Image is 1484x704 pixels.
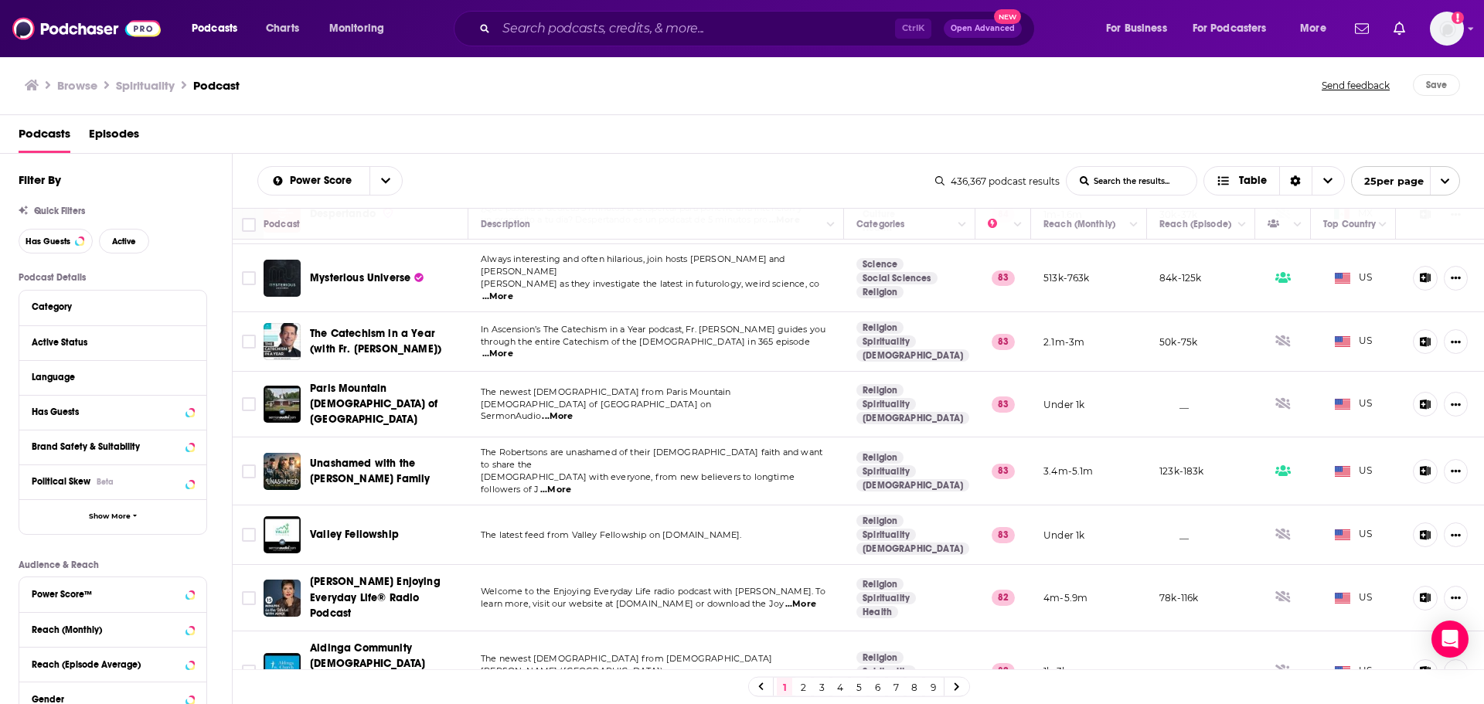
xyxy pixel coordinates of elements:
[832,678,848,696] a: 4
[1159,335,1197,349] p: 50k-75k
[32,332,194,352] button: Active Status
[193,78,240,93] h3: Podcast
[856,665,916,678] a: Spirituality
[1351,166,1460,196] button: open menu
[329,18,384,39] span: Monitoring
[1239,175,1267,186] span: Table
[257,166,403,196] h2: Choose List sort
[814,678,829,696] a: 3
[1323,215,1376,233] div: Top Country
[32,654,194,673] button: Reach (Episode Average)
[1349,15,1375,42] a: Show notifications dropdown
[1335,664,1373,679] span: US
[264,260,301,297] a: Mysterious Universe
[856,335,916,348] a: Spirituality
[481,336,810,347] span: through the entire Catechism of the [DEMOGRAPHIC_DATA] in 365 episode
[856,515,904,527] a: Religion
[988,215,1009,233] div: Power Score
[1043,215,1115,233] div: Reach (Monthly)
[264,653,301,690] img: Aldinga Community Church of Christ (Ind)
[32,589,181,600] div: Power Score™
[32,406,181,417] div: Has Guests
[468,11,1050,46] div: Search podcasts, credits, & more...
[19,559,207,570] p: Audience & Reach
[851,678,866,696] a: 5
[856,272,938,284] a: Social Sciences
[496,16,895,41] input: Search podcasts, credits, & more...
[256,16,308,41] a: Charts
[1430,12,1464,46] button: Show profile menu
[112,237,136,246] span: Active
[856,398,916,410] a: Spirituality
[32,402,194,421] button: Has Guests
[482,348,513,360] span: ...More
[290,175,357,186] span: Power Score
[1159,665,1189,678] p: __
[925,678,941,696] a: 9
[12,14,161,43] a: Podchaser - Follow, Share and Rate Podcasts
[856,465,916,478] a: Spirituality
[1444,659,1468,684] button: Show More Button
[856,451,904,464] a: Religion
[481,447,822,470] span: The Robertsons are unashamed of their [DEMOGRAPHIC_DATA] faith and want to share the
[481,253,785,277] span: Always interesting and often hilarious, join hosts [PERSON_NAME] and [PERSON_NAME]
[19,172,61,187] h2: Filter By
[856,479,969,491] a: [DEMOGRAPHIC_DATA]
[258,175,369,186] button: open menu
[856,258,904,270] a: Science
[856,529,916,541] a: Spirituality
[1159,398,1189,411] p: __
[89,121,139,153] span: Episodes
[1043,398,1084,411] p: Under 1k
[1430,12,1464,46] img: User Profile
[32,624,181,635] div: Reach (Monthly)
[856,215,904,233] div: Categories
[481,586,825,597] span: Welcome to the Enjoying Everyday Life radio podcast with [PERSON_NAME]. To
[1159,215,1231,233] div: Reach (Episode)
[264,580,301,617] a: Joyce Meyer Enjoying Everyday Life® Radio Podcast
[994,9,1022,24] span: New
[310,457,430,485] span: Unashamed with the [PERSON_NAME] Family
[481,653,772,676] span: The newest [DEMOGRAPHIC_DATA] from [DEMOGRAPHIC_DATA][PERSON_NAME] ([GEOGRAPHIC_DATA]) on
[953,216,972,234] button: Column Actions
[310,574,463,621] a: [PERSON_NAME] Enjoying Everyday Life® Radio Podcast
[1430,12,1464,46] span: Logged in as hconnor
[935,175,1060,187] div: 436,367 podcast results
[481,410,541,421] span: SermonAudio
[242,665,256,678] span: Toggle select row
[32,437,194,456] button: Brand Safety & Suitability
[888,678,904,696] a: 7
[1335,464,1373,479] span: US
[310,270,424,286] a: Mysterious Universe
[856,412,969,424] a: [DEMOGRAPHIC_DATA]
[856,321,904,334] a: Religion
[1288,216,1307,234] button: Column Actions
[32,372,184,383] div: Language
[1095,16,1186,41] button: open menu
[318,16,404,41] button: open menu
[32,337,184,348] div: Active Status
[1413,74,1460,96] button: Save
[822,216,840,234] button: Column Actions
[242,591,256,605] span: Toggle select row
[1043,591,1087,604] p: 4m-5.9m
[264,453,301,490] img: Unashamed with the Robertson Family
[369,167,402,195] button: open menu
[482,291,513,303] span: ...More
[481,529,742,540] span: The latest feed from Valley Fellowship on [DOMAIN_NAME].
[992,527,1015,542] p: 83
[540,484,571,496] span: ...More
[1335,527,1373,542] span: US
[1159,529,1189,542] p: __
[1431,621,1469,658] div: Open Intercom Messenger
[34,206,85,216] span: Quick Filters
[795,678,811,696] a: 2
[310,327,441,355] span: The Catechism in a Year (with Fr. [PERSON_NAME])
[242,271,256,285] span: Toggle select row
[1193,18,1267,39] span: For Podcasters
[32,583,194,603] button: Power Score™
[1444,586,1468,610] button: Show More Button
[264,516,301,553] img: Valley Fellowship
[32,659,181,670] div: Reach (Episode Average)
